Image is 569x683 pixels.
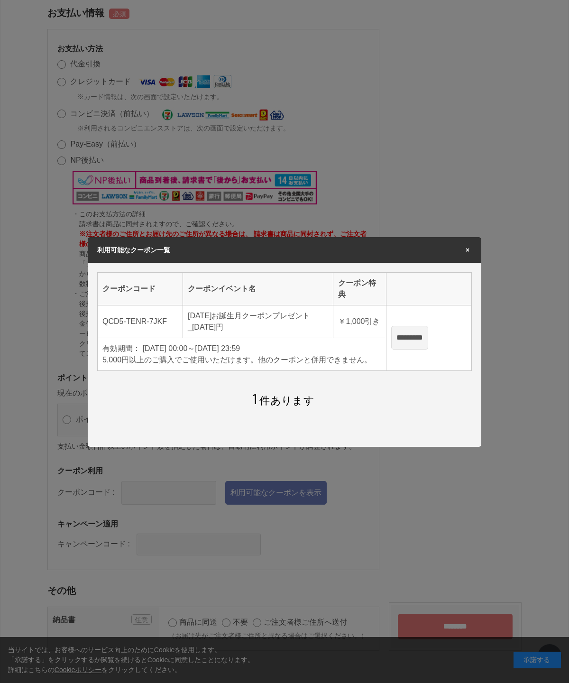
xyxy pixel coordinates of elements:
[183,272,333,305] th: クーポンイベント名
[98,305,183,338] td: QCD5-TENR-7JKF
[333,305,386,338] td: 引き
[338,317,365,325] span: ￥1,000
[183,305,333,338] td: [DATE]お誕生月クーポンプレゼント_[DATE]円
[97,246,170,254] span: 利用可能なクーポン一覧
[252,395,314,406] span: 件あります
[252,390,257,407] span: 1
[98,272,183,305] th: クーポンコード
[142,344,240,352] span: [DATE] 00:00～[DATE] 23:59
[102,354,381,366] div: 5,000円以上のご購入でご使用いただけます。他のクーポンと併用できません。
[333,272,386,305] th: クーポン特典
[102,344,140,352] span: 有効期間：
[463,247,472,253] span: ×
